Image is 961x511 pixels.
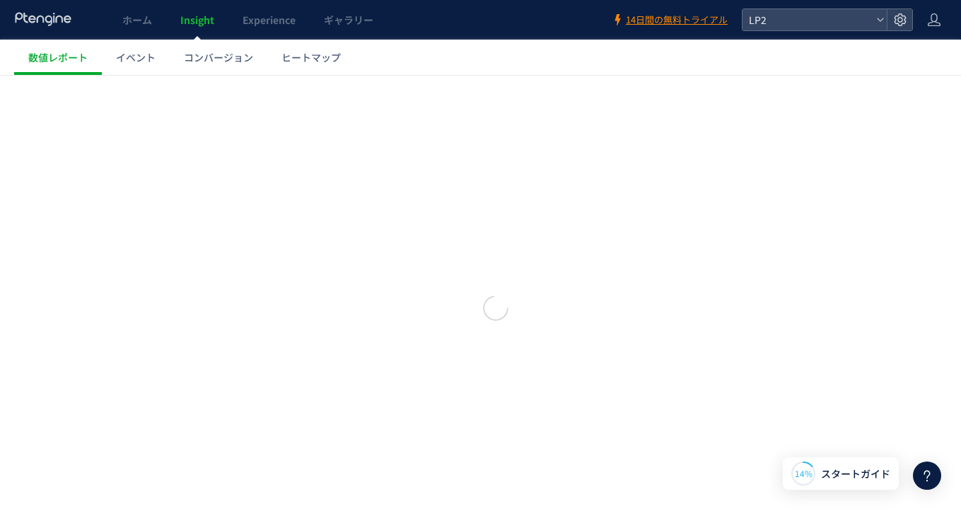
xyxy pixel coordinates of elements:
[243,13,296,27] span: Experience
[28,50,88,64] span: 数値レポート
[626,13,728,27] span: 14日間の無料トライアル
[821,466,890,481] span: スタートガイド
[795,467,813,479] span: 14%
[612,13,728,27] a: 14日間の無料トライアル
[281,50,341,64] span: ヒートマップ
[745,9,870,30] span: LP2
[324,13,373,27] span: ギャラリー
[180,13,214,27] span: Insight
[184,50,253,64] span: コンバージョン
[122,13,152,27] span: ホーム
[116,50,156,64] span: イベント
